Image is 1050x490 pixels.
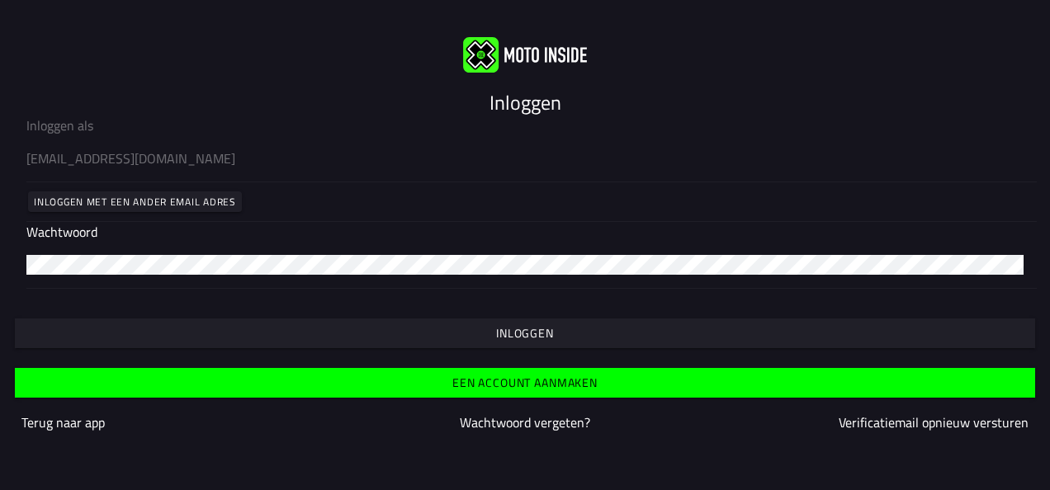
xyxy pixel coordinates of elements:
ion-text: Inloggen [496,327,554,339]
a: Verificatiemail opnieuw versturen [839,412,1029,432]
ion-button: Een account aanmaken [15,368,1035,398]
ion-input: Wachtwoord [26,222,1024,288]
a: Terug naar app [21,412,105,432]
ion-button: Inloggen met een ander email adres [28,191,242,212]
ion-text: Inloggen [490,87,561,117]
ion-input: Inloggen als [26,115,1024,181]
a: Wachtwoord vergeten? [460,412,590,432]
